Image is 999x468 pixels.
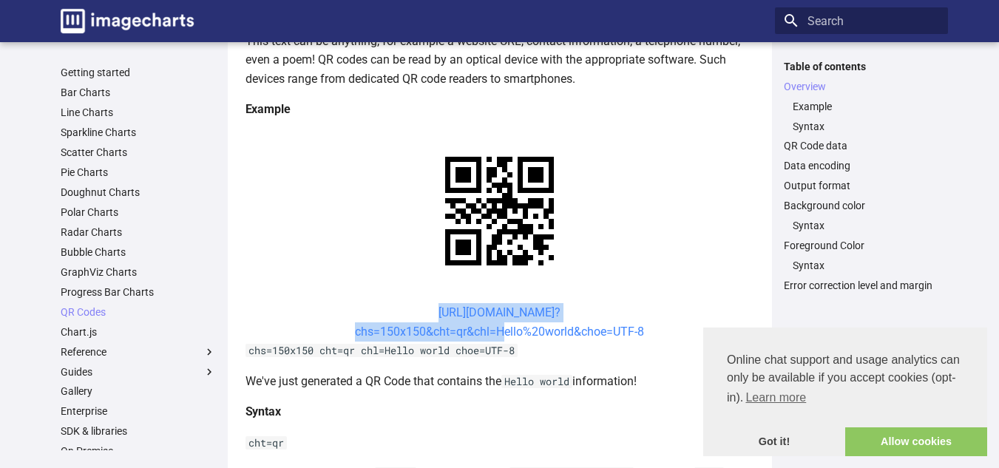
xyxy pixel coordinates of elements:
[61,265,216,279] a: GraphViz Charts
[61,444,216,458] a: On Premise
[245,402,754,421] h4: Syntax
[775,60,948,293] nav: Table of contents
[61,9,194,33] img: logo
[245,100,754,119] h4: Example
[61,285,216,299] a: Progress Bar Charts
[784,159,939,172] a: Data encoding
[355,305,644,339] a: [URL][DOMAIN_NAME]?chs=150x150&cht=qr&chl=Hello%20world&choe=UTF-8
[419,131,580,291] img: chart
[61,365,216,379] label: Guides
[743,387,808,409] a: learn more about cookies
[61,166,216,179] a: Pie Charts
[845,427,987,457] a: allow cookies
[793,100,939,113] a: Example
[61,345,216,359] label: Reference
[55,3,200,39] a: Image-Charts documentation
[775,60,948,73] label: Table of contents
[61,106,216,119] a: Line Charts
[784,239,939,252] a: Foreground Color
[61,186,216,199] a: Doughnut Charts
[61,325,216,339] a: Chart.js
[784,259,939,272] nav: Foreground Color
[61,245,216,259] a: Bubble Charts
[703,328,987,456] div: cookieconsent
[784,179,939,192] a: Output format
[61,225,216,239] a: Radar Charts
[61,146,216,159] a: Scatter Charts
[784,199,939,212] a: Background color
[245,436,287,450] code: cht=qr
[501,375,572,388] code: Hello world
[775,7,948,34] input: Search
[61,126,216,139] a: Sparkline Charts
[245,372,754,391] p: We've just generated a QR Code that contains the information!
[61,66,216,79] a: Getting started
[61,424,216,438] a: SDK & libraries
[245,344,518,357] code: chs=150x150 cht=qr chl=Hello world choe=UTF-8
[703,427,845,457] a: dismiss cookie message
[61,404,216,418] a: Enterprise
[784,279,939,292] a: Error correction level and margin
[784,139,939,152] a: QR Code data
[61,305,216,319] a: QR Codes
[793,120,939,133] a: Syntax
[793,259,939,272] a: Syntax
[727,351,964,409] span: Online chat support and usage analytics can only be available if you accept cookies (opt-in).
[784,219,939,232] nav: Background color
[61,206,216,219] a: Polar Charts
[784,100,939,133] nav: Overview
[793,219,939,232] a: Syntax
[784,80,939,93] a: Overview
[61,86,216,99] a: Bar Charts
[61,384,216,398] a: Gallery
